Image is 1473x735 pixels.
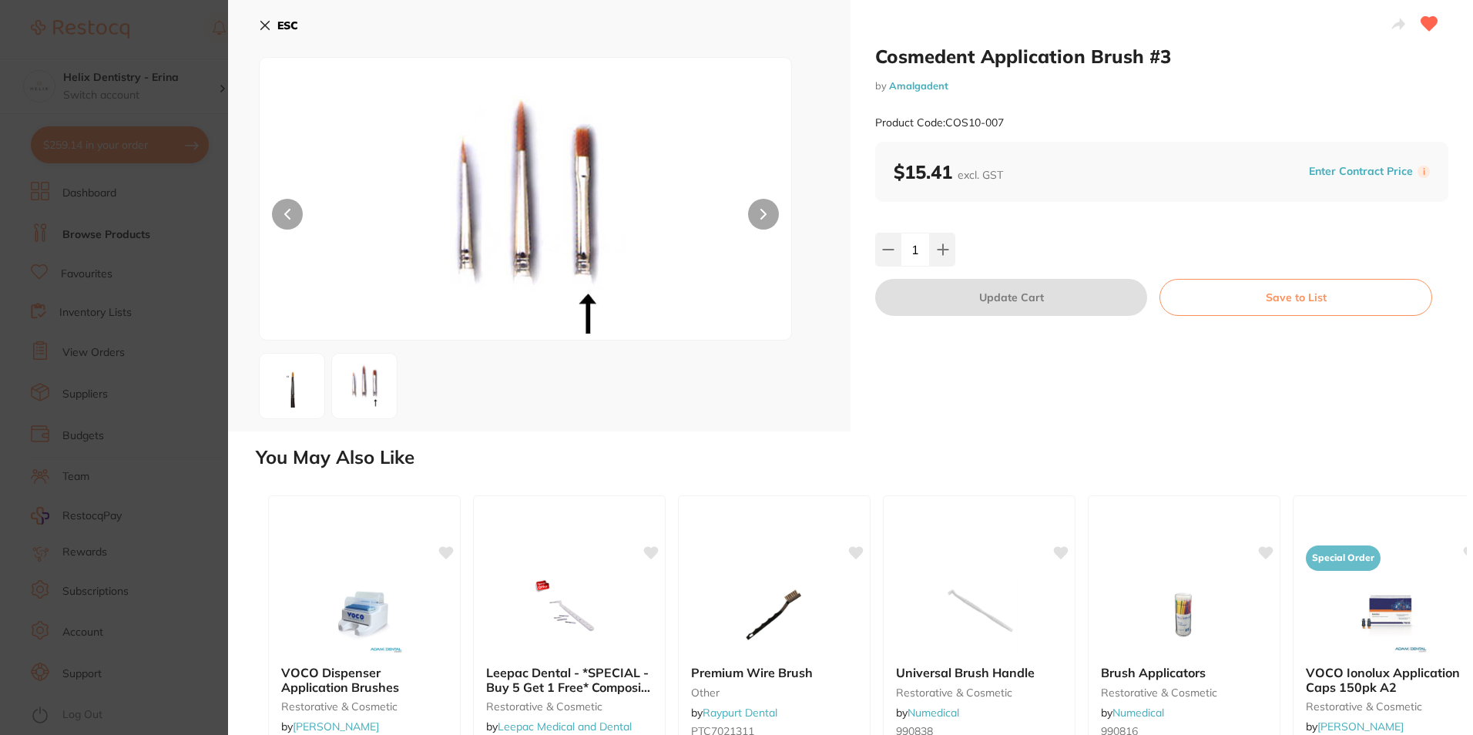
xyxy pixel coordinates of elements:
[691,706,777,720] span: by
[277,18,298,32] b: ESC
[958,168,1003,182] span: excl. GST
[314,576,414,653] img: VOCO Dispenser Application Brushes
[1112,706,1164,720] a: Numedical
[875,45,1448,68] h2: Cosmedent Application Brush #3
[264,358,320,414] img: Zw
[1159,279,1432,316] button: Save to List
[1306,700,1472,713] small: restorative & cosmetic
[875,80,1448,92] small: by
[1339,576,1439,653] img: VOCO Ionolux Application Caps 150pk A2
[519,576,619,653] img: Leepac Dental - *SPECIAL - Buy 5 Get 1 Free* Composite Brush And Brush Tips - High Quality Dental...
[1306,545,1381,571] span: Special Order
[908,706,959,720] a: Numedical
[1134,576,1234,653] img: Brush Applicators
[875,279,1147,316] button: Update Cart
[929,576,1029,653] img: Universal Brush Handle
[896,666,1062,680] b: Universal Brush Handle
[1306,720,1404,733] span: by
[259,12,298,39] button: ESC
[889,79,948,92] a: Amalgadent
[1101,666,1267,680] b: Brush Applicators
[256,447,1467,468] h2: You May Also Like
[498,720,632,733] a: Leepac Medical and Dental
[281,720,379,733] span: by
[1317,720,1404,733] a: [PERSON_NAME]
[486,720,632,733] span: by
[337,358,392,414] img: anBn
[875,116,1004,129] small: Product Code: COS10-007
[894,160,1003,183] b: $15.41
[293,720,379,733] a: [PERSON_NAME]
[281,700,448,713] small: restorative & cosmetic
[1101,706,1164,720] span: by
[281,666,448,694] b: VOCO Dispenser Application Brushes
[1306,666,1472,694] b: VOCO Ionolux Application Caps 150pk A2
[1418,166,1430,178] label: i
[724,576,824,653] img: Premium Wire Brush
[486,700,653,713] small: restorative & cosmetic
[691,686,857,699] small: other
[366,96,685,340] img: anBn
[1101,686,1267,699] small: restorative & cosmetic
[703,706,777,720] a: Raypurt Dental
[691,666,857,680] b: Premium Wire Brush
[1304,164,1418,179] button: Enter Contract Price
[896,706,959,720] span: by
[486,666,653,694] b: Leepac Dental - *SPECIAL - Buy 5 Get 1 Free* Composite Brush And Brush Tips - High Quality Dental...
[896,686,1062,699] small: restorative & cosmetic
